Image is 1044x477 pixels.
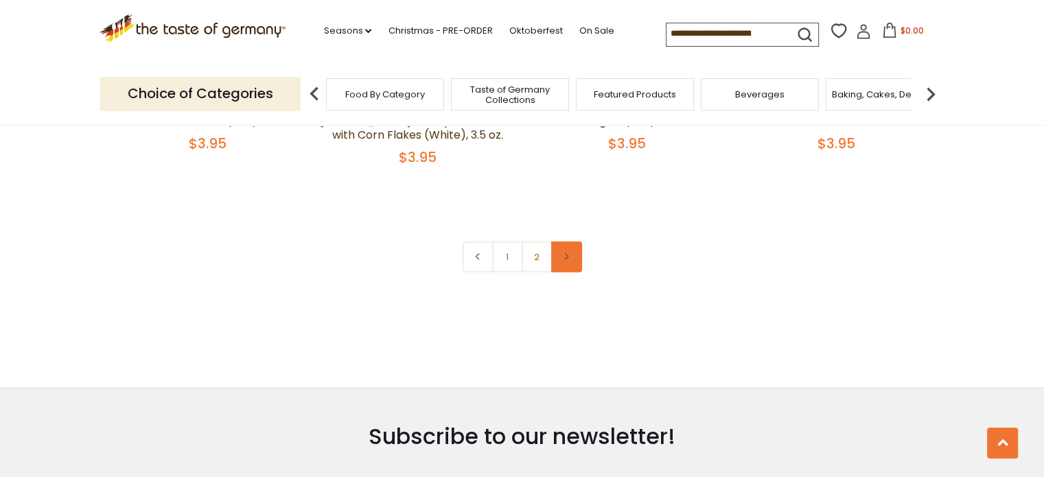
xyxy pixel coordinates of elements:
[388,23,492,38] a: Christmas - PRE-ORDER
[245,423,799,450] h3: Subscribe to our newsletter!
[917,80,944,108] img: next arrow
[323,23,371,38] a: Seasons
[301,80,328,108] img: previous arrow
[832,89,938,100] a: Baking, Cakes, Desserts
[100,77,301,110] p: Choice of Categories
[817,134,855,153] span: $3.95
[509,23,562,38] a: Oktoberfest
[492,242,523,272] a: 1
[522,242,553,272] a: 2
[900,25,923,36] span: $0.00
[874,23,932,43] button: $0.00
[398,148,436,167] span: $3.95
[735,89,785,100] a: Beverages
[345,89,425,100] a: Food By Category
[189,134,227,153] span: $3.95
[594,89,676,100] a: Featured Products
[579,23,614,38] a: On Sale
[455,84,565,105] a: Taste of Germany Collections
[608,134,646,153] span: $3.95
